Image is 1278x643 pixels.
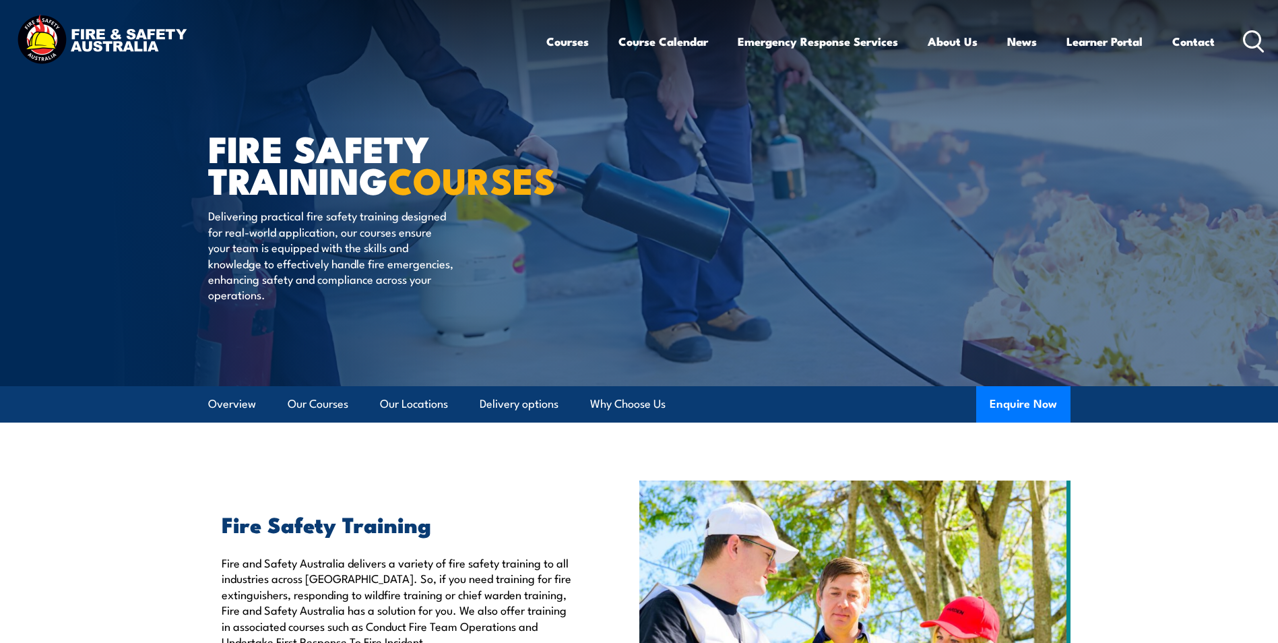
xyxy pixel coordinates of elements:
a: News [1007,24,1037,59]
a: Why Choose Us [590,386,666,422]
h2: Fire Safety Training [222,514,577,533]
a: Emergency Response Services [738,24,898,59]
a: Course Calendar [618,24,708,59]
a: Learner Portal [1066,24,1143,59]
a: Courses [546,24,589,59]
a: Overview [208,386,256,422]
a: Our Courses [288,386,348,422]
a: About Us [928,24,978,59]
button: Enquire Now [976,386,1071,423]
p: Delivering practical fire safety training designed for real-world application, our courses ensure... [208,208,454,302]
h1: FIRE SAFETY TRAINING [208,132,541,195]
a: Contact [1172,24,1215,59]
a: Delivery options [480,386,558,422]
a: Our Locations [380,386,448,422]
strong: COURSES [388,151,556,207]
